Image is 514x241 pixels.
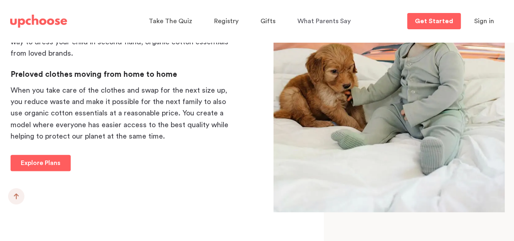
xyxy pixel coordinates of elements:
[474,18,494,24] span: Sign in
[260,13,278,29] a: Gifts
[464,13,504,29] button: Sign in
[149,13,195,29] a: Take The Quiz
[260,18,275,24] span: Gifts
[11,85,230,141] p: When you take care of the clothes and swap for the next size up, you reduce waste and make it pos...
[415,18,453,24] p: Get Started
[297,18,351,24] span: What Parents Say
[407,13,461,29] a: Get Started
[149,18,192,24] span: Take The Quiz
[21,158,61,168] p: Explore Plans
[10,15,67,28] img: UpChoose
[11,155,71,171] a: Explore Plans
[10,13,67,30] a: UpChoose
[214,13,241,29] a: Registry
[11,69,230,80] h4: Preloved clothes moving from home to home
[297,13,353,29] a: What Parents Say
[214,18,239,24] span: Registry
